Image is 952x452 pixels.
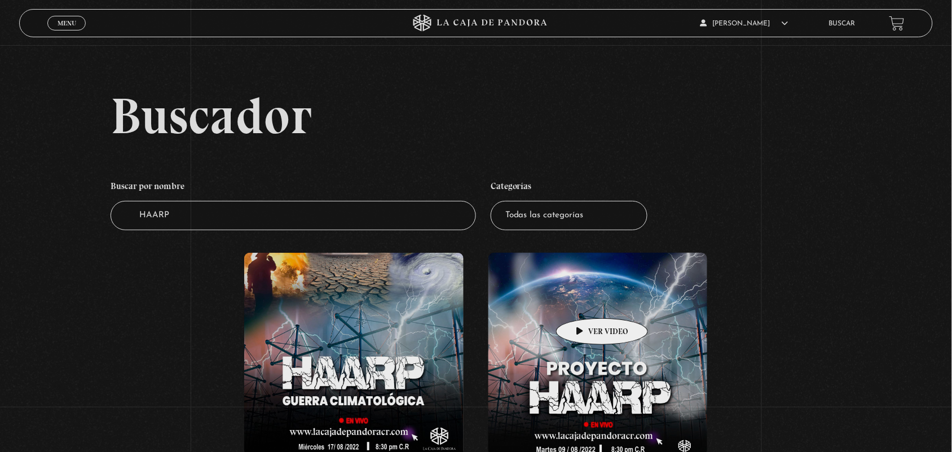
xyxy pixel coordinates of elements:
[58,20,76,27] span: Menu
[54,29,80,37] span: Cerrar
[889,16,905,31] a: View your shopping cart
[700,20,788,27] span: [PERSON_NAME]
[491,175,647,201] h4: Categorías
[111,90,933,141] h2: Buscador
[111,175,476,201] h4: Buscar por nombre
[829,20,856,27] a: Buscar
